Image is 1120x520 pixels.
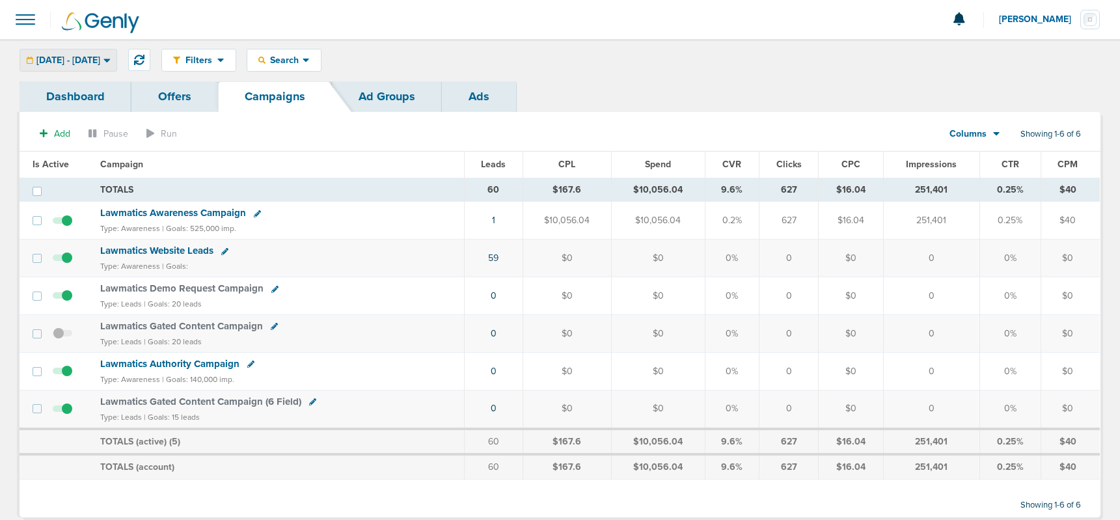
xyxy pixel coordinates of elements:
td: $16.04 [819,454,884,479]
td: 0 [759,239,818,277]
td: $40 [1041,202,1100,239]
td: 0 [884,239,979,277]
td: 0% [979,239,1041,277]
a: Dashboard [20,81,131,112]
td: 627 [759,429,818,455]
td: $40 [1041,454,1100,479]
small: | Goals: 20 leads [144,299,202,308]
td: $0 [611,239,705,277]
span: Showing 1-6 of 6 [1020,129,1081,140]
td: 0.2% [705,202,759,239]
span: CVR [722,159,741,170]
td: $10,056.04 [523,202,611,239]
span: Lawmatics Awareness Campaign [100,207,246,219]
td: 0% [705,390,759,428]
td: $16.04 [819,202,884,239]
span: Lawmatics Gated Content Campaign (6 Field) [100,396,301,407]
td: 60 [464,429,523,455]
td: $10,056.04 [611,178,705,202]
td: $40 [1041,429,1100,455]
td: $0 [1041,390,1100,428]
td: 60 [464,454,523,479]
td: 0% [705,239,759,277]
td: $0 [819,390,884,428]
td: 627 [759,202,818,239]
span: Add [54,128,70,139]
a: 0 [491,328,497,339]
td: 9.6% [705,429,759,455]
span: CTR [1002,159,1019,170]
td: 0% [705,352,759,390]
td: $16.04 [819,429,884,455]
span: Search [266,55,303,66]
td: 0 [884,277,979,315]
td: $0 [523,390,611,428]
td: $0 [611,277,705,315]
td: $10,056.04 [611,202,705,239]
small: | Goals: [162,262,188,271]
td: $0 [523,315,611,353]
td: 9.6% [705,454,759,479]
td: 627 [759,454,818,479]
span: Lawmatics Website Leads [100,245,213,256]
td: $0 [819,352,884,390]
td: $167.6 [523,178,611,202]
td: $0 [819,239,884,277]
td: $0 [1041,352,1100,390]
td: 627 [759,178,818,202]
td: $167.6 [523,454,611,479]
a: 0 [491,290,497,301]
span: Lawmatics Authority Campaign [100,358,239,370]
small: Type: Awareness [100,262,160,271]
td: $0 [1041,239,1100,277]
span: CPL [558,159,575,170]
td: 0 [884,315,979,353]
span: Columns [949,128,987,141]
a: Campaigns [218,81,332,112]
td: $0 [819,277,884,315]
td: $0 [611,315,705,353]
td: 0 [759,390,818,428]
small: | Goals: 140,000 imp. [162,375,234,384]
span: CPM [1058,159,1078,170]
td: 0 [884,352,979,390]
img: Genly [62,12,139,33]
td: 0% [979,277,1041,315]
td: $0 [1041,277,1100,315]
small: | Goals: 15 leads [144,413,200,422]
td: 60 [464,178,523,202]
a: Ad Groups [332,81,442,112]
td: 0% [979,352,1041,390]
span: Clicks [776,159,802,170]
td: 9.6% [705,178,759,202]
td: 0 [759,315,818,353]
small: Type: Awareness [100,375,160,384]
td: 251,401 [884,202,979,239]
td: 0 [884,390,979,428]
td: 0% [979,390,1041,428]
span: Spend [645,159,671,170]
span: Campaign [100,159,143,170]
td: 0 [759,277,818,315]
td: $40 [1041,178,1100,202]
td: 0.25% [979,429,1041,455]
td: 0.25% [979,178,1041,202]
td: $0 [819,315,884,353]
span: Lawmatics Demo Request Campaign [100,282,264,294]
td: 0% [705,315,759,353]
span: Is Active [33,159,69,170]
small: | Goals: 525,000 imp. [162,224,236,233]
small: Type: Awareness [100,224,160,233]
span: Filters [180,55,217,66]
span: Lawmatics Gated Content Campaign [100,320,263,332]
td: $16.04 [819,178,884,202]
td: TOTALS (account) [92,454,465,479]
td: TOTALS [92,178,465,202]
td: $10,056.04 [611,454,705,479]
span: Showing 1-6 of 6 [1020,500,1081,511]
small: Type: Leads [100,299,142,308]
td: $10,056.04 [611,429,705,455]
button: Add [33,124,77,143]
td: $0 [523,277,611,315]
td: $0 [523,352,611,390]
